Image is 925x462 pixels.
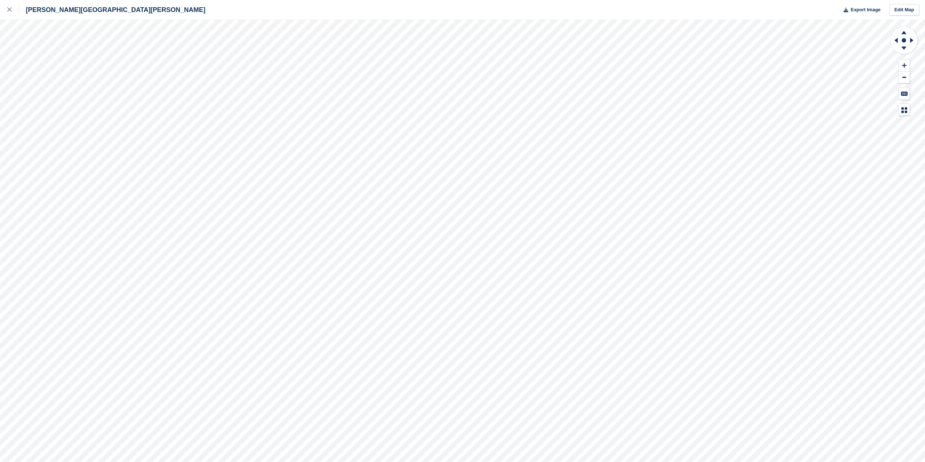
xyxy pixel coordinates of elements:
[19,5,205,14] div: [PERSON_NAME][GEOGRAPHIC_DATA][PERSON_NAME]
[899,60,910,72] button: Zoom In
[850,6,880,13] span: Export Image
[839,4,881,16] button: Export Image
[889,4,919,16] a: Edit Map
[899,88,910,100] button: Keyboard Shortcuts
[899,72,910,84] button: Zoom Out
[899,104,910,116] button: Map Legend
